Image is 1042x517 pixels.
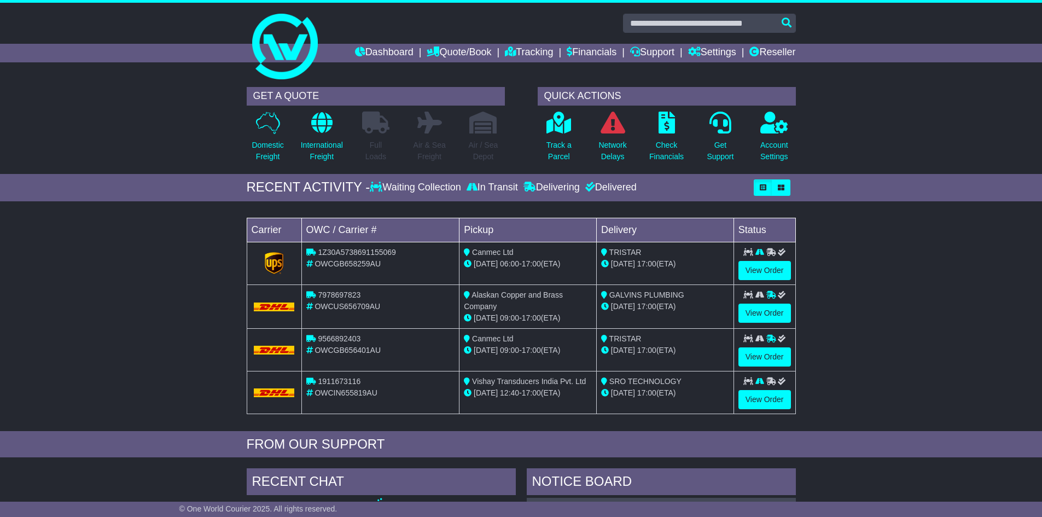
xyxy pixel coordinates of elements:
[601,301,729,312] div: (ETA)
[637,302,656,311] span: 17:00
[609,291,684,299] span: GALVINS PLUMBING
[469,140,498,162] p: Air / Sea Depot
[370,182,463,194] div: Waiting Collection
[611,302,635,311] span: [DATE]
[247,218,301,242] td: Carrier
[179,504,337,513] span: © One World Courier 2025. All rights reserved.
[567,44,616,62] a: Financials
[734,218,795,242] td: Status
[414,140,446,162] p: Air & Sea Freight
[318,334,360,343] span: 9566892403
[464,387,592,399] div: - (ETA)
[355,44,414,62] a: Dashboard
[252,140,283,162] p: Domestic Freight
[522,313,541,322] span: 17:00
[315,388,377,397] span: OWCIN655819AU
[637,388,656,397] span: 17:00
[464,291,563,311] span: Alaskan Copper and Brass Company
[301,140,343,162] p: International Freight
[738,261,791,280] a: View Order
[760,140,788,162] p: Account Settings
[611,388,635,397] span: [DATE]
[474,388,498,397] span: [DATE]
[649,140,684,162] p: Check Financials
[738,304,791,323] a: View Order
[538,87,796,106] div: QUICK ACTIONS
[500,259,519,268] span: 06:00
[611,346,635,355] span: [DATE]
[247,468,516,498] div: RECENT CHAT
[464,258,592,270] div: - (ETA)
[247,179,370,195] div: RECENT ACTIVITY -
[265,252,283,274] img: GetCarrierServiceLogo
[318,248,395,257] span: 1Z30A5738691155069
[472,377,586,386] span: Vishay Transducers India Pvt. Ltd
[596,218,734,242] td: Delivery
[609,334,642,343] span: TRISTAR
[583,182,637,194] div: Delivered
[500,313,519,322] span: 09:00
[301,218,459,242] td: OWC / Carrier #
[611,259,635,268] span: [DATE]
[637,259,656,268] span: 17:00
[522,259,541,268] span: 17:00
[505,44,553,62] a: Tracking
[630,44,674,62] a: Support
[688,44,736,62] a: Settings
[598,140,626,162] p: Network Delays
[521,182,583,194] div: Delivering
[247,87,505,106] div: GET A QUOTE
[527,468,796,498] div: NOTICE BOARD
[637,346,656,355] span: 17:00
[318,377,360,386] span: 1911673116
[472,248,513,257] span: Canmec Ltd
[609,248,642,257] span: TRISTAR
[707,140,734,162] p: Get Support
[500,388,519,397] span: 12:40
[474,346,498,355] span: [DATE]
[464,345,592,356] div: - (ETA)
[427,44,491,62] a: Quote/Book
[254,388,295,397] img: DHL.png
[760,111,789,169] a: AccountSettings
[315,259,381,268] span: OWCGB658259AU
[601,345,729,356] div: (ETA)
[318,291,360,299] span: 7978697823
[474,259,498,268] span: [DATE]
[500,346,519,355] span: 09:00
[522,388,541,397] span: 17:00
[474,313,498,322] span: [DATE]
[546,111,572,169] a: Track aParcel
[247,437,796,452] div: FROM OUR SUPPORT
[251,111,284,169] a: DomesticFreight
[254,303,295,311] img: DHL.png
[315,346,381,355] span: OWCGB656401AU
[315,302,380,311] span: OWCUS656709AU
[459,218,597,242] td: Pickup
[601,387,729,399] div: (ETA)
[598,111,627,169] a: NetworkDelays
[601,258,729,270] div: (ETA)
[546,140,572,162] p: Track a Parcel
[749,44,795,62] a: Reseller
[464,312,592,324] div: - (ETA)
[649,111,684,169] a: CheckFinancials
[738,390,791,409] a: View Order
[738,347,791,367] a: View Order
[609,377,682,386] span: SRO TECHNOLOGY
[254,346,295,355] img: DHL.png
[706,111,734,169] a: GetSupport
[522,346,541,355] span: 17:00
[300,111,344,169] a: InternationalFreight
[464,182,521,194] div: In Transit
[362,140,389,162] p: Full Loads
[472,334,513,343] span: Canmec Ltd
